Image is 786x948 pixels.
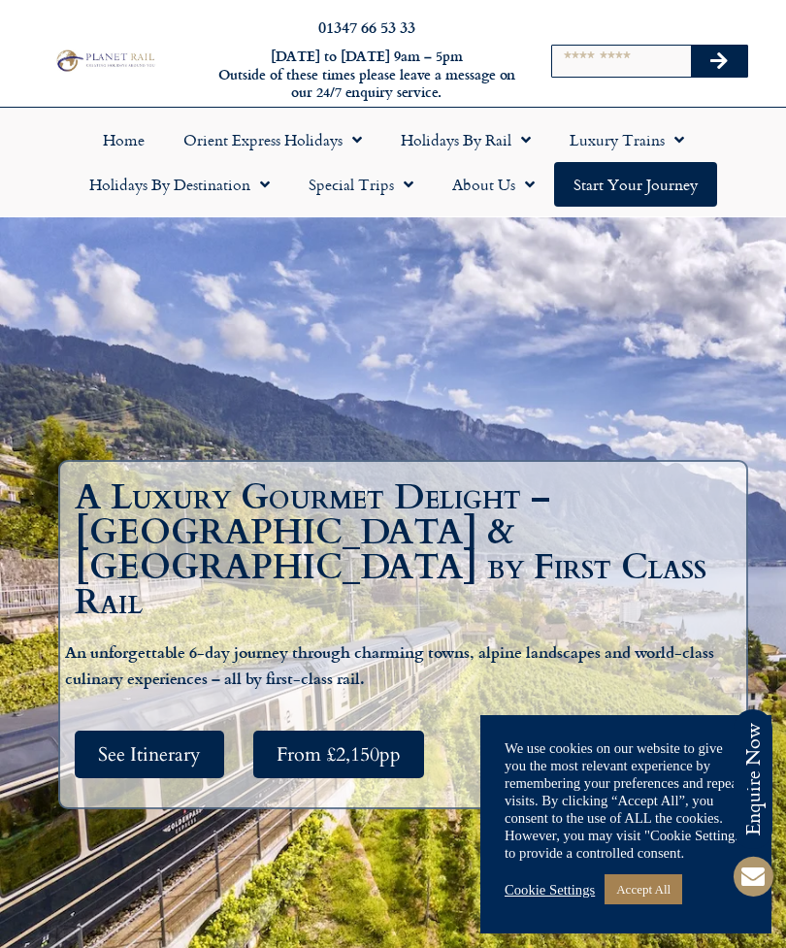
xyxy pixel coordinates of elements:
a: Luxury Trains [550,117,704,162]
a: Holidays by Rail [381,117,550,162]
div: We use cookies on our website to give you the most relevant experience by remembering your prefer... [505,739,747,862]
a: Accept All [605,874,682,904]
span: See Itinerary [98,742,201,767]
a: Orient Express Holidays [164,117,381,162]
b: An unforgettable 6-day journey through charming towns, alpine landscapes and world-class culinary... [65,640,714,690]
a: See Itinerary [75,731,224,778]
a: 01347 66 53 33 [318,16,415,38]
a: Start your Journey [554,162,717,207]
h6: [DATE] to [DATE] 9am – 5pm Outside of these times please leave a message on our 24/7 enquiry serv... [214,48,519,102]
a: Home [83,117,164,162]
a: Cookie Settings [505,881,595,899]
nav: Menu [10,117,776,207]
a: Special Trips [289,162,433,207]
button: Search [691,46,747,77]
a: About Us [433,162,554,207]
a: From £2,150pp [253,731,424,778]
img: Planet Rail Train Holidays Logo [52,48,157,74]
span: From £2,150pp [277,742,401,767]
h1: A Luxury Gourmet Delight – [GEOGRAPHIC_DATA] & [GEOGRAPHIC_DATA] by First Class Rail [75,480,741,620]
a: Holidays by Destination [70,162,289,207]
